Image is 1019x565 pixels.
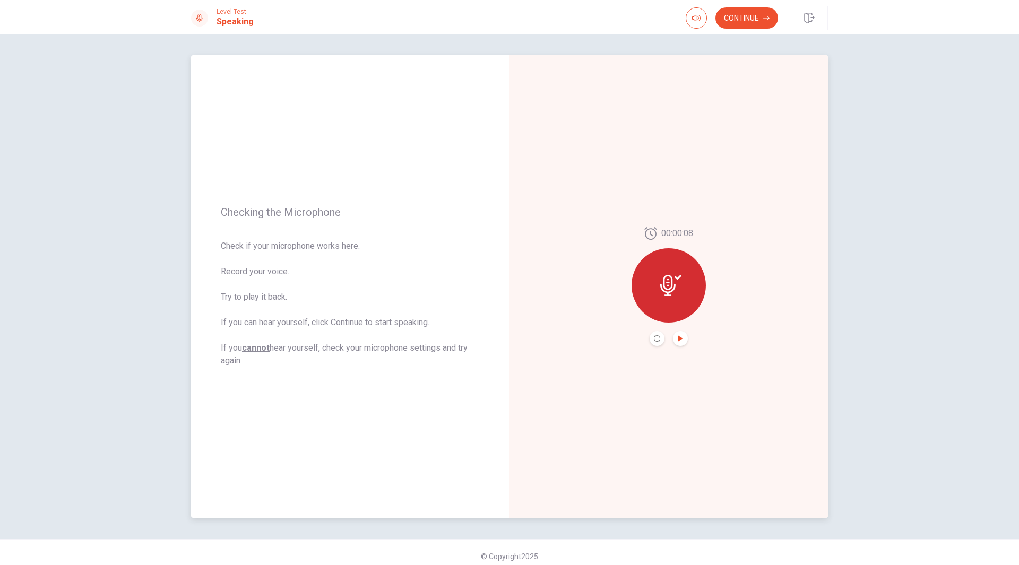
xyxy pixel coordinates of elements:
[217,15,254,28] h1: Speaking
[481,552,538,561] span: © Copyright 2025
[673,331,688,346] button: Play Audio
[242,343,270,353] u: cannot
[661,227,693,240] span: 00:00:08
[715,7,778,29] button: Continue
[217,8,254,15] span: Level Test
[221,206,480,219] span: Checking the Microphone
[650,331,664,346] button: Record Again
[221,240,480,367] span: Check if your microphone works here. Record your voice. Try to play it back. If you can hear your...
